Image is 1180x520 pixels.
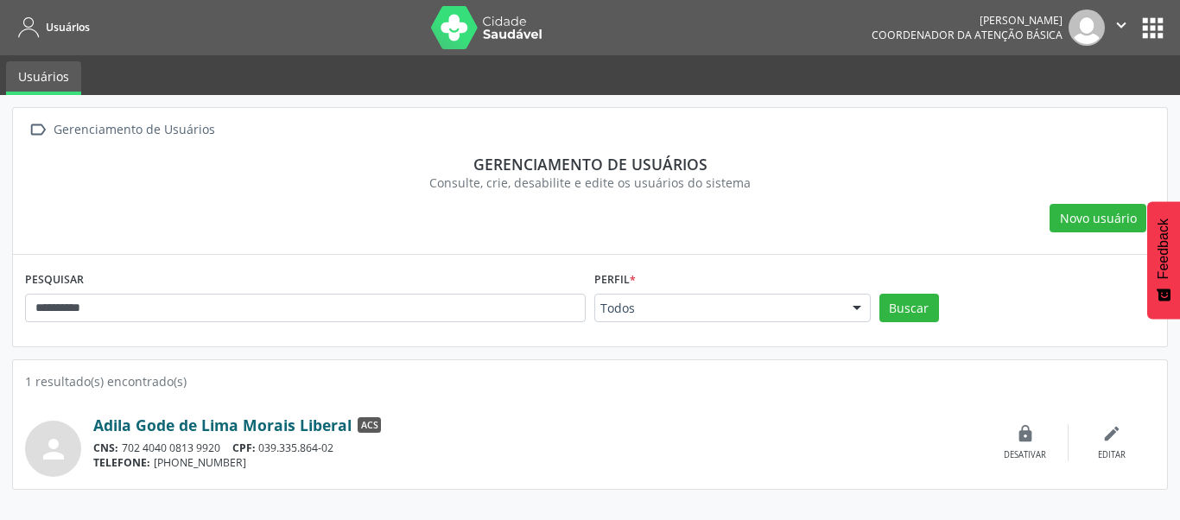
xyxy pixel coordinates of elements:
[46,20,90,35] span: Usuários
[1147,201,1180,319] button: Feedback - Mostrar pesquisa
[879,294,939,323] button: Buscar
[6,61,81,95] a: Usuários
[25,267,84,294] label: PESQUISAR
[38,434,69,465] i: person
[37,155,1143,174] div: Gerenciamento de usuários
[1105,10,1138,46] button: 
[872,13,1063,28] div: [PERSON_NAME]
[1016,424,1035,443] i: lock
[1050,204,1146,233] button: Novo usuário
[93,441,118,455] span: CNS:
[1112,16,1131,35] i: 
[93,441,982,455] div: 702 4040 0813 9920 039.335.864-02
[93,455,150,470] span: TELEFONE:
[594,267,636,294] label: Perfil
[1004,449,1046,461] div: Desativar
[12,13,90,41] a: Usuários
[1102,424,1121,443] i: edit
[25,117,218,143] a:  Gerenciamento de Usuários
[93,455,982,470] div: [PHONE_NUMBER]
[1098,449,1126,461] div: Editar
[1138,13,1168,43] button: apps
[600,300,835,317] span: Todos
[232,441,256,455] span: CPF:
[1060,209,1137,227] span: Novo usuário
[872,28,1063,42] span: Coordenador da Atenção Básica
[1069,10,1105,46] img: img
[50,117,218,143] div: Gerenciamento de Usuários
[358,417,381,433] span: ACS
[25,372,1155,390] div: 1 resultado(s) encontrado(s)
[1156,219,1171,279] span: Feedback
[37,174,1143,192] div: Consulte, crie, desabilite e edite os usuários do sistema
[25,117,50,143] i: 
[93,415,352,434] a: Adila Gode de Lima Morais Liberal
